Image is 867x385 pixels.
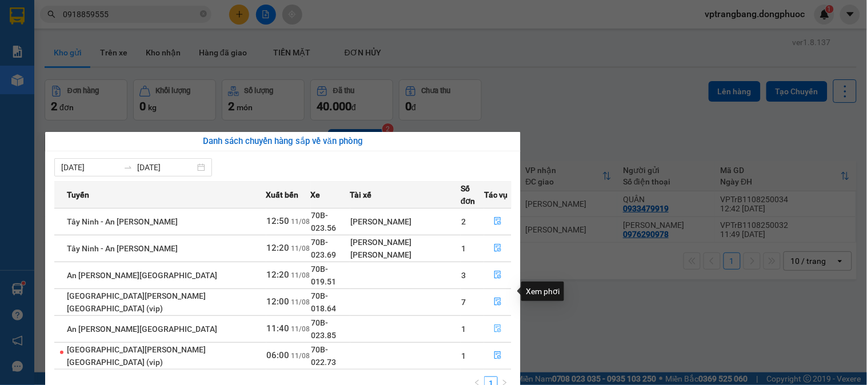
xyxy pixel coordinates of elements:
span: Tài xế [350,189,372,201]
span: Tây Ninh - An [PERSON_NAME] [67,244,178,253]
div: Xem phơi [521,282,564,301]
span: 70B-019.51 [311,264,337,286]
span: 1 [461,351,466,360]
span: file-done [494,271,502,280]
input: Đến ngày [137,161,195,174]
div: Danh sách chuyến hàng sắp về văn phòng [54,135,512,149]
span: file-done [494,324,502,334]
span: 11/08 [291,325,310,333]
span: 12:20 [267,270,290,280]
li: Bến xe [GEOGRAPHIC_DATA], 01 Võ Văn Truyện, KP 1, [PERSON_NAME] 2 [5,45,218,87]
span: swap-right [123,163,133,172]
input: Từ ngày [61,161,119,174]
span: Xe [311,189,321,201]
span: 2 [461,217,466,226]
span: file-done [494,217,502,226]
span: Tác vụ [484,189,508,201]
b: [GEOGRAPHIC_DATA][PERSON_NAME] [66,7,187,42]
span: 70B-023.85 [311,318,337,340]
span: Tây Ninh - An [PERSON_NAME] [67,217,178,226]
span: Xuất bến [266,189,299,201]
span: 70B-023.69 [311,238,337,259]
span: 1 [461,244,466,253]
button: file-done [485,266,511,284]
span: 12:50 [267,216,290,226]
span: file-done [494,244,502,253]
span: An [PERSON_NAME][GEOGRAPHIC_DATA] [67,324,217,334]
span: 1 [461,324,466,334]
span: 3 [461,271,466,280]
span: environment [66,47,75,56]
button: file-done [485,239,511,258]
div: [PERSON_NAME] [PERSON_NAME] [351,236,461,261]
span: 12:00 [267,296,290,307]
button: file-done [485,293,511,311]
span: 70B-018.64 [311,291,337,313]
span: Tuyến [67,189,89,201]
span: 11:40 [267,323,290,334]
span: Số đơn [461,182,484,207]
span: 70B-023.56 [311,211,337,232]
button: file-done [485,212,511,231]
span: to [123,163,133,172]
span: 11/08 [291,271,310,279]
span: 11/08 [291,298,310,306]
span: file-done [494,351,502,360]
span: An [PERSON_NAME][GEOGRAPHIC_DATA] [67,271,217,280]
span: 06:00 [267,350,290,360]
span: file-done [494,298,502,307]
div: [PERSON_NAME] [351,215,461,228]
span: 11/08 [291,244,310,252]
span: 7 [461,298,466,307]
span: 11/08 [291,218,310,226]
span: 70B-022.73 [311,345,337,367]
button: file-done [485,320,511,338]
span: 12:20 [267,243,290,253]
img: logo.jpg [5,5,62,62]
span: 11/08 [291,352,310,360]
button: file-done [485,347,511,365]
span: [GEOGRAPHIC_DATA][PERSON_NAME][GEOGRAPHIC_DATA] (vip) [67,345,206,367]
span: [GEOGRAPHIC_DATA][PERSON_NAME][GEOGRAPHIC_DATA] (vip) [67,291,206,313]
